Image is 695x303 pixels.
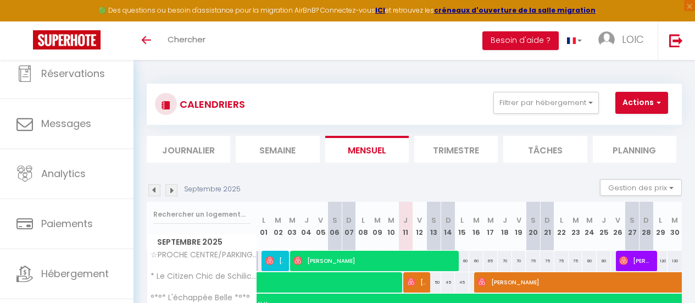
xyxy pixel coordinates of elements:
[285,202,299,251] th: 03
[460,215,464,225] abbr: L
[159,21,214,60] a: Chercher
[149,251,259,259] span: ☆PROCHE CENTRE/PARKING/TRAM/ PARLEMENT/[GEOGRAPHIC_DATA]☆
[598,31,615,48] img: ...
[615,215,620,225] abbr: V
[388,215,394,225] abbr: M
[327,202,342,251] th: 06
[153,205,251,224] input: Rechercher un logement...
[385,202,399,251] th: 10
[526,202,540,251] th: 20
[41,117,91,130] span: Messages
[398,202,413,251] th: 11
[271,202,285,251] th: 02
[407,272,425,293] span: [PERSON_NAME]
[483,251,498,271] div: 65
[653,251,668,271] div: 120
[582,202,597,251] th: 24
[482,31,559,50] button: Besoin d'aide ?
[593,136,676,163] li: Planning
[554,202,569,251] th: 22
[582,251,597,271] div: 80
[569,202,583,251] th: 23
[299,202,314,251] th: 04
[356,202,370,251] th: 08
[41,217,93,230] span: Paiements
[147,136,230,163] li: Journalier
[417,215,422,225] abbr: V
[469,202,483,251] th: 16
[33,30,101,49] img: Super Booking
[362,215,365,225] abbr: L
[257,202,271,251] th: 01
[413,202,427,251] th: 12
[318,215,323,225] abbr: V
[469,251,483,271] div: 60
[668,202,682,251] th: 30
[640,202,654,251] th: 28
[342,202,356,251] th: 07
[441,202,455,251] th: 14
[526,251,540,271] div: 75
[431,215,436,225] abbr: S
[671,215,678,225] abbr: M
[289,215,296,225] abbr: M
[611,202,625,251] th: 26
[184,184,241,195] p: Septembre 2025
[569,251,583,271] div: 75
[602,215,606,225] abbr: J
[414,136,498,163] li: Trimestre
[572,215,579,225] abbr: M
[455,251,469,271] div: 60
[314,202,328,251] th: 05
[177,92,245,117] h3: CALENDRIERS
[669,34,683,47] img: logout
[512,251,526,271] div: 70
[622,32,644,46] span: LOIC
[41,167,86,180] span: Analytics
[487,215,494,225] abbr: M
[516,215,521,225] abbr: V
[653,202,668,251] th: 29
[560,215,563,225] abbr: L
[403,215,408,225] abbr: J
[503,215,507,225] abbr: J
[262,215,265,225] abbr: L
[304,215,309,225] abbr: J
[648,254,687,295] iframe: Chat
[643,215,649,225] abbr: D
[544,215,550,225] abbr: D
[346,215,352,225] abbr: D
[41,67,105,80] span: Réservations
[512,202,526,251] th: 19
[427,202,441,251] th: 13
[586,215,593,225] abbr: M
[531,215,536,225] abbr: S
[503,136,587,163] li: Tâches
[540,251,554,271] div: 75
[630,215,635,225] abbr: S
[554,251,569,271] div: 75
[375,5,385,15] a: ICI
[659,215,662,225] abbr: L
[619,250,651,271] span: [PERSON_NAME]
[600,179,682,196] button: Gestion des prix
[332,215,337,225] abbr: S
[147,234,257,250] span: Septembre 2025
[597,251,611,271] div: 80
[668,251,682,271] div: 130
[236,136,319,163] li: Semaine
[498,202,512,251] th: 18
[325,136,409,163] li: Mensuel
[168,34,205,45] span: Chercher
[483,202,498,251] th: 17
[493,92,599,114] button: Filtrer par hébergement
[149,294,250,302] span: °*°* L'échappée Belle *°*°
[455,202,469,251] th: 15
[473,215,480,225] abbr: M
[615,92,668,114] button: Actions
[625,202,640,251] th: 27
[597,202,611,251] th: 25
[265,250,283,271] span: [PERSON_NAME]
[434,5,596,15] a: créneaux d'ouverture de la salle migration
[41,267,109,280] span: Hébergement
